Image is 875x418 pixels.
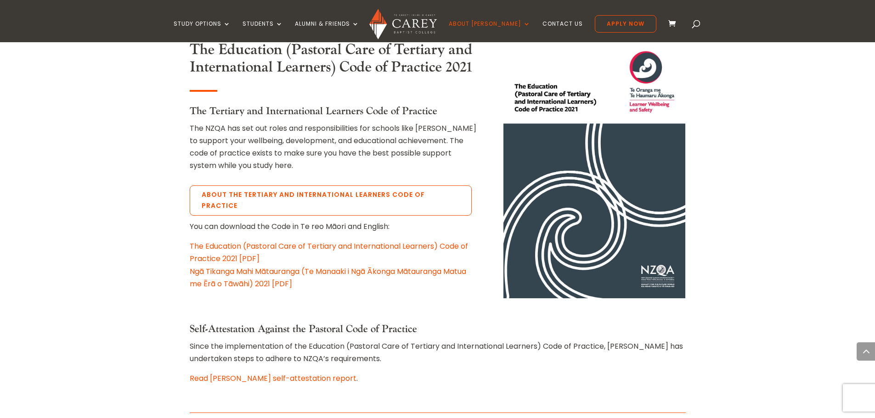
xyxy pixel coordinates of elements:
p: . [190,372,686,385]
p: Since the implementation of the Education (Pastoral Care of Tertiary and International Learners) ... [190,340,686,372]
a: Students [243,21,283,42]
img: Carey Baptist College [369,9,437,39]
img: The Education (Pastoral Care of Tertiary and International Learners) Code of Practice 2021 [503,41,685,299]
a: Contact Us [542,21,583,42]
p: You can download the Code in Te reo Māori and English: [190,220,476,240]
h4: The Tertiary and International Learners Code of Practice [190,105,476,122]
a: Read [PERSON_NAME] self-attestation report [190,373,356,384]
a: Apply Now [595,15,656,33]
a: Alumni & Friends [295,21,359,42]
p: The NZQA has set out roles and responsibilities for schools like [PERSON_NAME] to support your we... [190,122,476,172]
a: About the tertiary and international learners code of practice [190,185,472,216]
a: Ngā Tikanga Mahi Mātauranga (Te Manaaki i Ngā Ākonga Mātauranga Matua me Ērā o Tāwāhi) 2021 [PDF] [190,266,466,289]
a: Study Options [174,21,231,42]
a: The Education (Pastoral Care of Tertiary and International Learners) Code of Practice 2021 [PDF] [190,241,468,264]
h3: The Education (Pastoral Care of Tertiary and International Learners) Code of Practice 2021 [190,41,476,81]
h4: Self-Attestation Against the Pastoral Code of Practice [190,323,686,340]
a: About [PERSON_NAME] [449,21,531,42]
